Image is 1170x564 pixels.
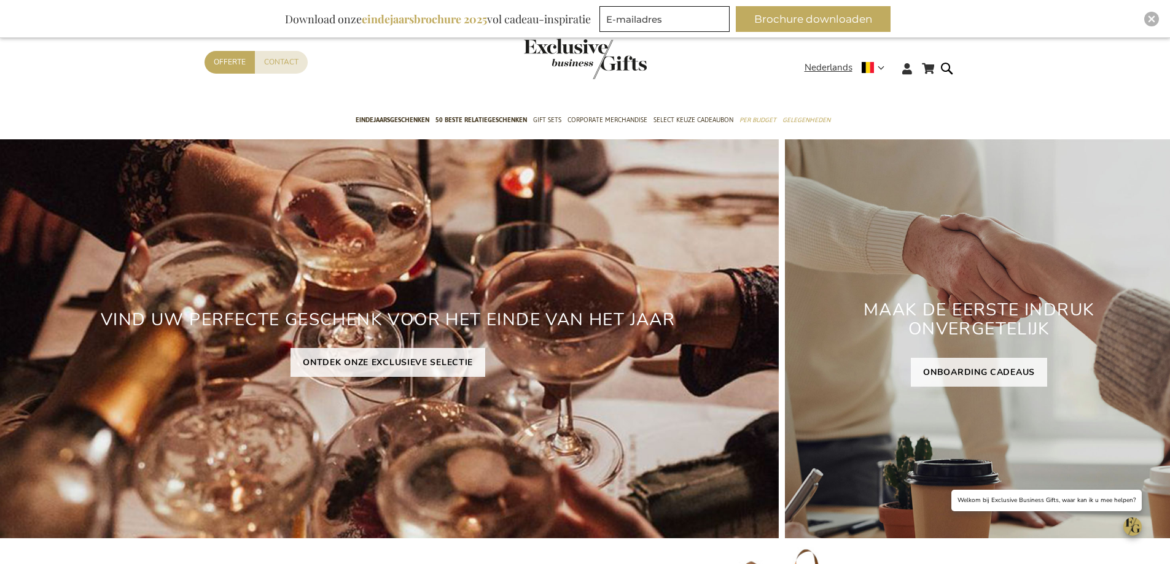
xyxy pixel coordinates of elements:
span: Gelegenheden [782,114,830,126]
span: Nederlands [805,61,852,75]
button: Brochure downloaden [736,6,891,32]
a: ONBOARDING CADEAUS [911,358,1047,387]
a: ONTDEK ONZE EXCLUSIEVE SELECTIE [291,348,485,377]
a: Offerte [205,51,255,74]
img: Exclusive Business gifts logo [524,39,647,79]
span: Per Budget [739,114,776,126]
div: Close [1144,12,1159,26]
img: Close [1148,15,1155,23]
span: Gift Sets [533,114,561,126]
span: Eindejaarsgeschenken [356,114,429,126]
form: marketing offers and promotions [599,6,733,36]
span: Corporate Merchandise [567,114,647,126]
span: Select Keuze Cadeaubon [653,114,733,126]
div: Download onze vol cadeau-inspiratie [279,6,596,32]
input: E-mailadres [599,6,730,32]
div: Nederlands [805,61,892,75]
b: eindejaarsbrochure 2025 [362,12,487,26]
a: Contact [255,51,308,74]
a: store logo [524,39,585,79]
span: 50 beste relatiegeschenken [435,114,527,126]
